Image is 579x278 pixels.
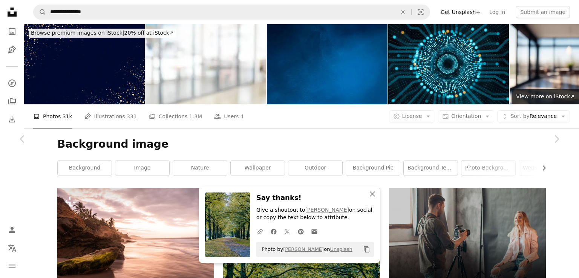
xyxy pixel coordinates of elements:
a: Photos [5,24,20,39]
span: Browse premium images on iStock | [31,30,124,36]
a: photo background [461,160,515,176]
span: 1.3M [189,112,202,121]
a: [PERSON_NAME] [283,246,324,252]
a: website background [519,160,573,176]
button: Orientation [438,110,494,122]
span: 331 [127,112,137,121]
button: Sort byRelevance [497,110,570,122]
p: Give a shoutout to on social or copy the text below to attribute. [256,206,374,221]
a: background texture [404,160,458,176]
a: Browse premium images on iStock|20% off at iStock↗ [24,24,181,42]
span: Orientation [451,113,481,119]
button: Language [5,240,20,255]
a: Share on Twitter [280,224,294,239]
a: background pic [346,160,400,176]
a: Collections [5,94,20,109]
h1: Background image [57,137,546,151]
button: Submit an image [516,6,570,18]
button: Copy to clipboard [360,243,373,256]
a: Share over email [308,224,321,239]
a: Users 4 [214,104,244,128]
img: Blurred background : blur office with bokeh light background, banner, business concept [146,24,266,104]
a: [PERSON_NAME] [305,207,349,213]
button: Clear [395,5,411,19]
a: Unsplash [330,246,352,252]
a: Collections 1.3M [149,104,202,128]
a: Log in / Sign up [5,222,20,237]
button: Search Unsplash [34,5,46,19]
a: Illustrations 331 [84,104,137,128]
span: Sort by [510,113,529,119]
a: a rock on the beach with a mossy log on it [57,237,214,243]
span: License [402,113,422,119]
span: Photo by on [258,243,352,255]
button: License [389,110,435,122]
a: Next [534,103,579,175]
a: background [58,160,112,176]
span: Relevance [510,113,557,120]
a: outdoor [288,160,342,176]
a: Log in [485,6,510,18]
a: View more on iStock↗ [512,89,579,104]
button: Visual search [412,5,430,19]
a: Get Unsplash+ [436,6,485,18]
a: Explore [5,76,20,91]
a: Share on Facebook [267,224,280,239]
form: Find visuals sitewide [33,5,430,20]
div: 20% off at iStock ↗ [29,29,176,38]
img: Abstract Quantum Computing [388,24,509,104]
span: View more on iStock ↗ [516,93,574,99]
a: Illustrations [5,42,20,57]
img: Dark blue grunge background [267,24,388,104]
button: Menu [5,258,20,273]
h3: Say thanks! [256,192,374,203]
a: Share on Pinterest [294,224,308,239]
a: nature [173,160,227,176]
a: wallpaper [231,160,285,176]
span: 4 [240,112,244,121]
img: Christmas background [24,24,145,104]
a: image [115,160,169,176]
